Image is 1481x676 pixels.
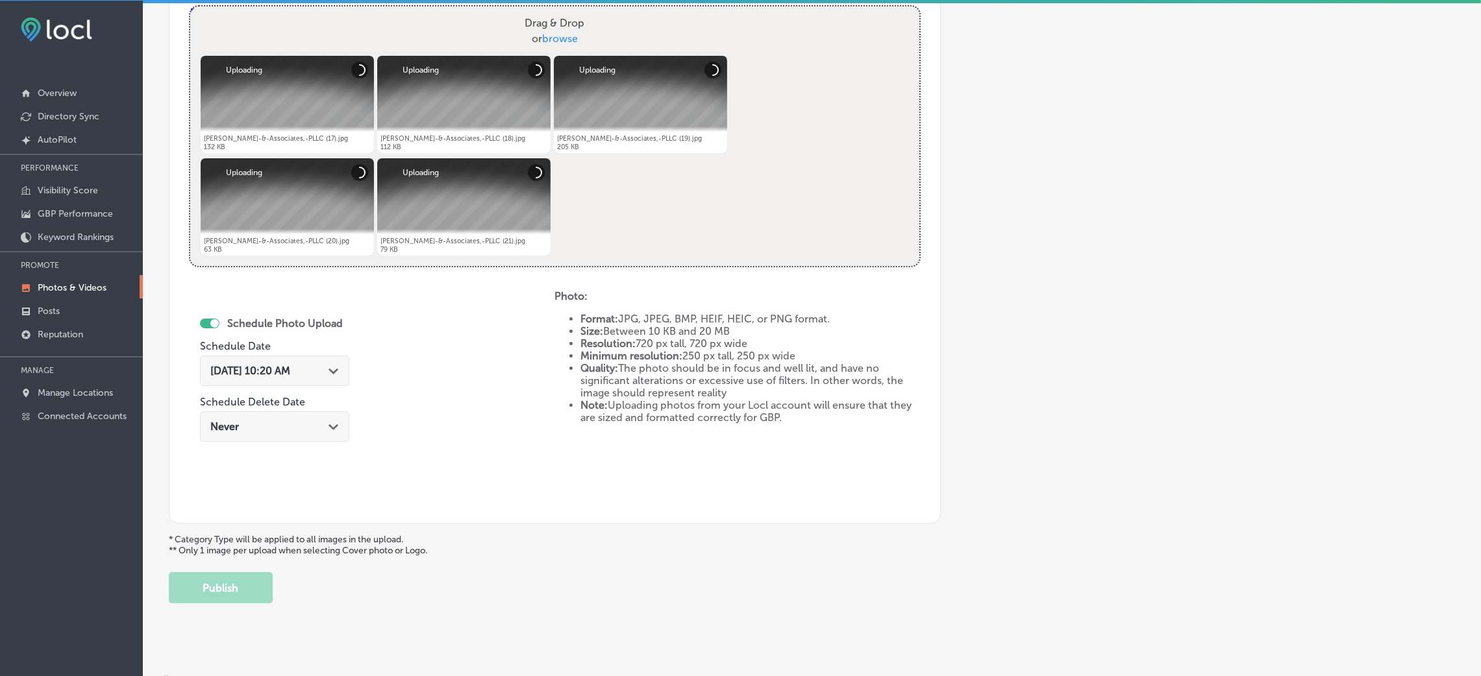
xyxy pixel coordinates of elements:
p: Visibility Score [38,185,98,196]
li: JPG, JPEG, BMP, HEIF, HEIC, or PNG format. [580,313,920,325]
strong: Resolution: [580,337,636,350]
strong: Note: [580,399,608,411]
p: AutoPilot [38,134,77,145]
button: Publish [169,572,273,603]
span: browse [542,32,578,45]
li: 720 px tall, 720 px wide [580,337,920,350]
strong: Size: [580,325,603,337]
strong: Quality: [580,362,618,374]
label: Schedule Date [200,340,271,352]
strong: Minimum resolution: [580,350,682,362]
img: fda3e92497d09a02dc62c9cd864e3231.png [21,18,92,42]
strong: Photo: [554,290,588,302]
p: Reputation [38,329,83,340]
p: Directory Sync [38,111,99,122]
p: Posts [38,306,60,317]
li: Between 10 KB and 20 MB [580,325,920,337]
li: Uploading photos from your Locl account will ensure that they are sized and formatted correctly f... [580,399,920,424]
p: * Category Type will be applied to all images in the upload. ** Only 1 image per upload when sele... [169,534,1455,556]
label: Drag & Drop or [519,10,590,52]
label: Schedule Photo Upload [227,317,343,330]
p: Keyword Rankings [38,232,114,243]
p: Connected Accounts [38,411,127,422]
p: Overview [38,88,77,99]
label: Schedule Delete Date [200,396,305,408]
strong: Format: [580,313,618,325]
li: 250 px tall, 250 px wide [580,350,920,362]
li: The photo should be in focus and well lit, and have no significant alterations or excessive use o... [580,362,920,399]
span: Never [210,420,239,433]
p: Manage Locations [38,387,113,398]
p: GBP Performance [38,208,113,219]
span: [DATE] 10:20 AM [210,365,290,377]
p: Photos & Videos [38,282,106,293]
